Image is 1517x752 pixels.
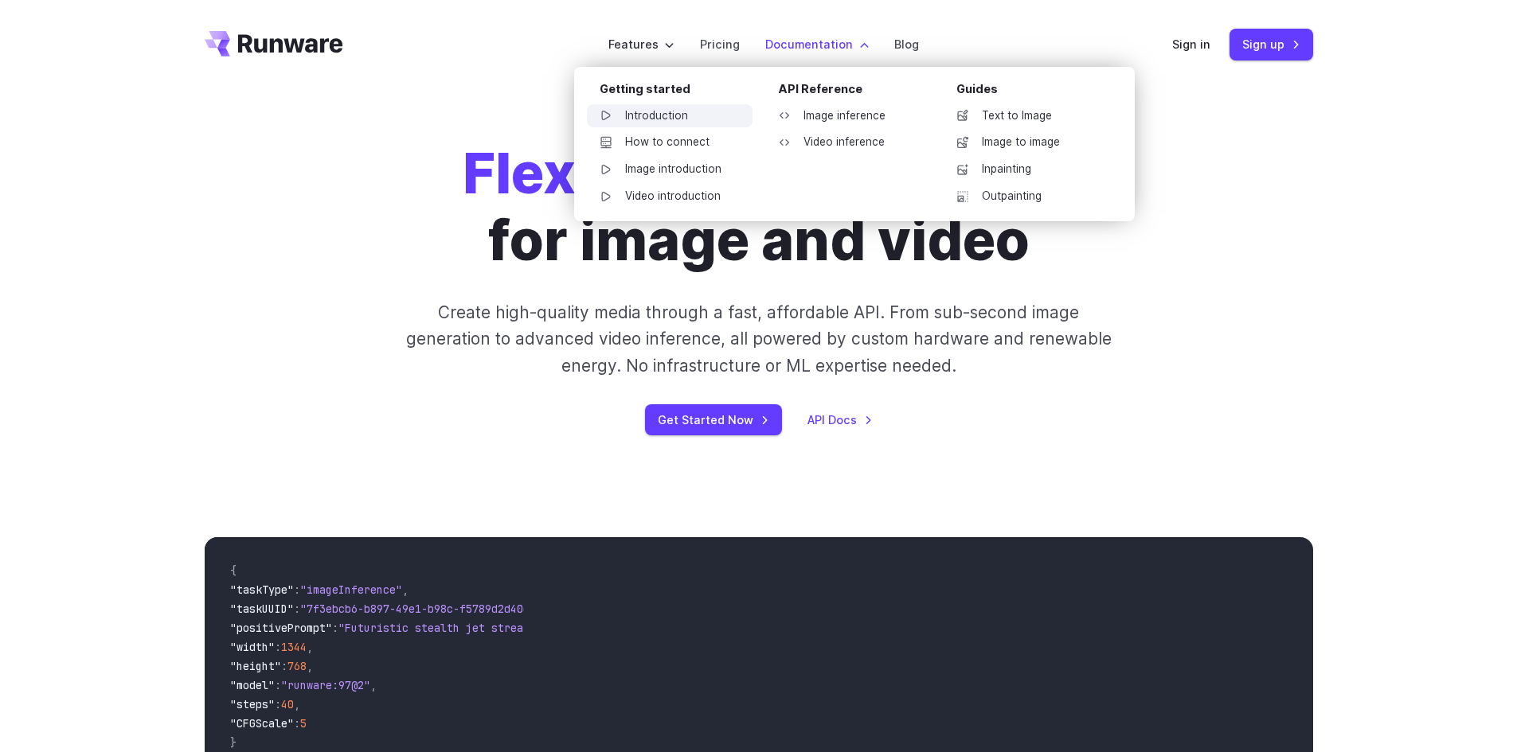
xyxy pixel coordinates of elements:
[944,131,1109,154] a: Image to image
[205,31,343,56] a: Go to /
[765,131,931,154] a: Video inference
[307,640,313,654] span: ,
[230,659,281,673] span: "height"
[807,411,873,429] a: API Docs
[230,640,275,654] span: "width"
[402,583,409,597] span: ,
[275,640,281,654] span: :
[281,659,287,673] span: :
[338,621,918,635] span: "Futuristic stealth jet streaking through a neon-lit cityscape with glowing purple exhaust"
[230,735,237,750] span: }
[944,185,1109,208] a: Outpainting
[287,659,307,673] span: 768
[281,678,370,692] span: "runware:97@2"
[608,35,674,53] label: Features
[300,583,402,597] span: "imageInference"
[230,678,275,692] span: "model"
[1172,35,1210,53] a: Sign in
[230,697,275,711] span: "steps"
[300,716,307,731] span: 5
[230,583,294,597] span: "taskType"
[700,35,740,53] a: Pricing
[956,80,1109,104] div: Guides
[765,35,869,53] label: Documentation
[587,131,753,154] a: How to connect
[370,678,377,692] span: ,
[894,35,919,53] a: Blog
[944,104,1109,128] a: Text to Image
[294,697,300,711] span: ,
[307,659,313,673] span: ,
[294,583,300,597] span: :
[600,80,753,104] div: Getting started
[300,602,542,616] span: "7f3ebcb6-b897-49e1-b98c-f5789d2d40d7"
[294,602,300,616] span: :
[230,716,294,731] span: "CFGScale"
[463,140,1055,274] h1: for image and video
[645,404,782,435] a: Get Started Now
[332,621,338,635] span: :
[281,640,307,654] span: 1344
[230,621,332,635] span: "positivePrompt"
[230,563,237,578] span: {
[463,139,1055,207] strong: Flexible generative AI
[944,158,1109,181] a: Inpainting
[1230,29,1313,60] a: Sign up
[275,697,281,711] span: :
[587,185,753,208] a: Video introduction
[275,678,281,692] span: :
[294,716,300,731] span: :
[778,80,931,104] div: API Reference
[765,104,931,128] a: Image inference
[587,104,753,128] a: Introduction
[281,697,294,711] span: 40
[404,299,1113,379] p: Create high-quality media through a fast, affordable API. From sub-second image generation to adv...
[587,158,753,181] a: Image introduction
[230,602,294,616] span: "taskUUID"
